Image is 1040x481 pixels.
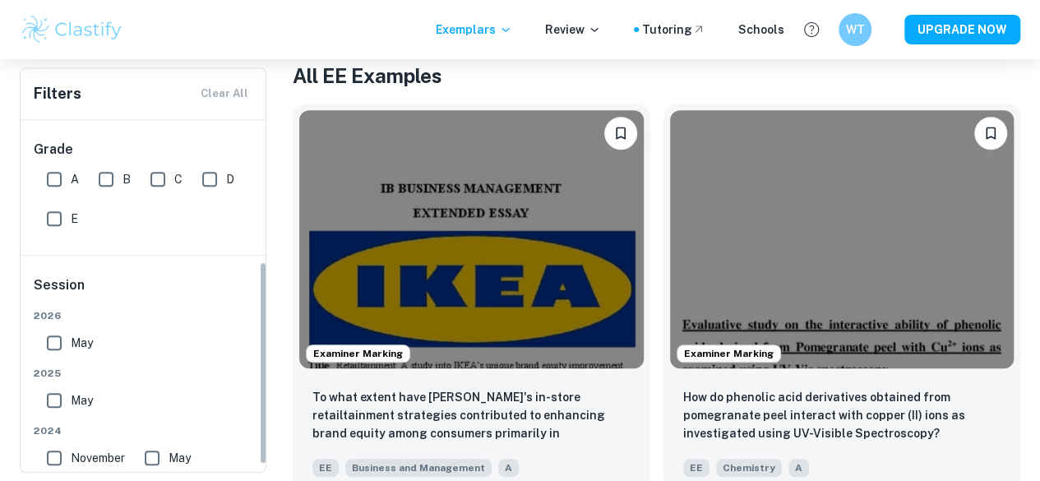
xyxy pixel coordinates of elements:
span: 2026 [34,308,254,323]
span: May [169,449,191,467]
span: November [71,449,125,467]
button: WT [839,13,871,46]
h1: All EE Examples [293,61,1020,90]
p: To what extent have IKEA's in-store retailtainment strategies contributed to enhancing brand equi... [312,388,631,444]
span: A [71,170,79,188]
button: Bookmark [974,117,1007,150]
a: Schools [738,21,784,39]
span: Examiner Marking [677,346,780,361]
button: UPGRADE NOW [904,15,1020,44]
span: May [71,334,93,352]
span: B [122,170,131,188]
span: EE [683,459,710,477]
span: EE [312,459,339,477]
span: C [174,170,183,188]
span: E [71,210,78,228]
p: Review [545,21,601,39]
span: D [226,170,234,188]
span: Chemistry [716,459,782,477]
h6: Session [34,275,254,308]
img: Chemistry EE example thumbnail: How do phenolic acid derivatives obtaine [670,110,1015,368]
span: A [788,459,809,477]
span: 2024 [34,423,254,438]
span: Business and Management [345,459,492,477]
a: Tutoring [642,21,705,39]
span: A [498,459,519,477]
h6: WT [846,21,865,39]
p: Exemplars [436,21,512,39]
span: May [71,391,93,409]
span: 2025 [34,366,254,381]
span: Examiner Marking [307,346,409,361]
button: Bookmark [604,117,637,150]
p: How do phenolic acid derivatives obtained from pomegranate peel interact with copper (II) ions as... [683,388,1001,442]
button: Help and Feedback [797,16,825,44]
img: Clastify logo [20,13,124,46]
img: Business and Management EE example thumbnail: To what extent have IKEA's in-store reta [299,110,644,368]
h6: Filters [34,82,81,105]
h6: Grade [34,140,254,160]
